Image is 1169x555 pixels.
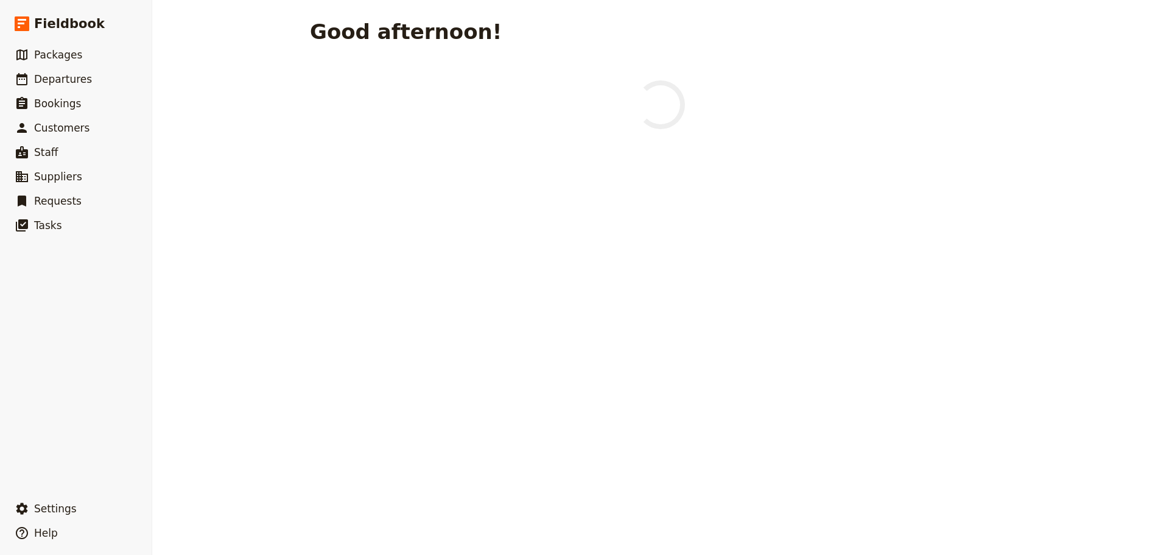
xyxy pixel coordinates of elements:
span: Departures [34,73,92,85]
span: Help [34,527,58,539]
span: Requests [34,195,82,207]
h1: Good afternoon! [310,19,502,44]
span: Staff [34,146,58,158]
span: Tasks [34,219,62,232]
span: Packages [34,49,82,61]
span: Bookings [34,97,81,110]
span: Fieldbook [34,15,105,33]
span: Customers [34,122,90,134]
span: Settings [34,503,77,515]
span: Suppliers [34,171,82,183]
